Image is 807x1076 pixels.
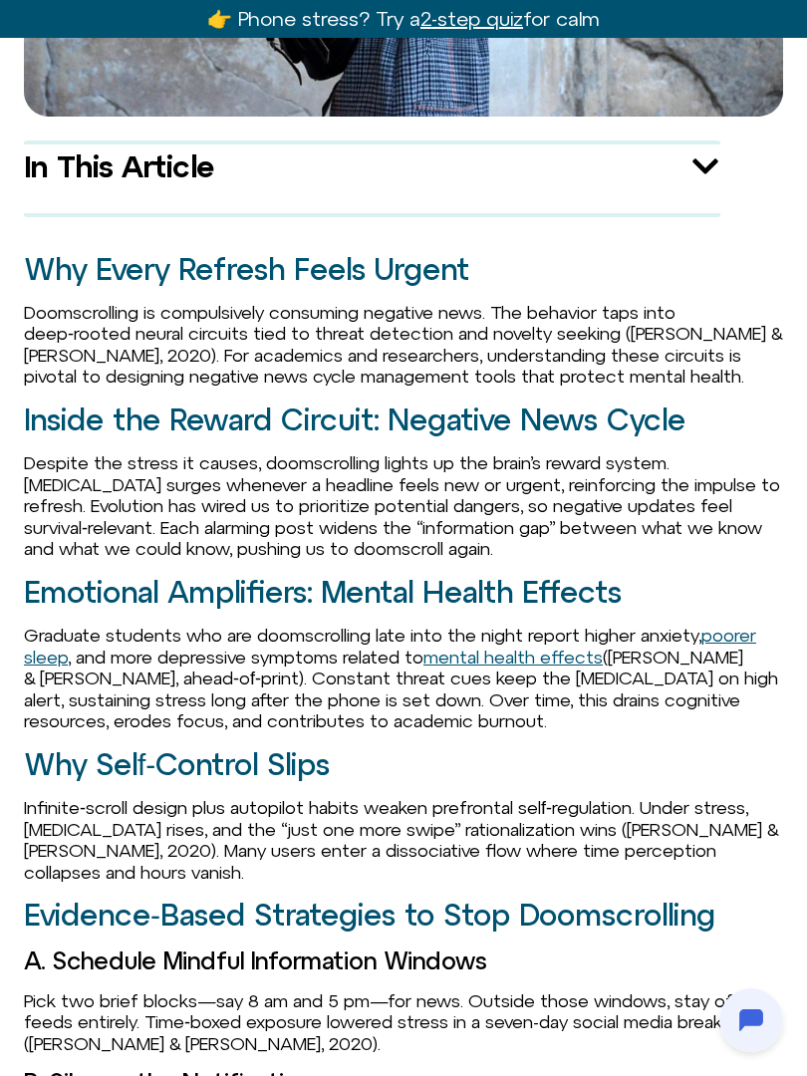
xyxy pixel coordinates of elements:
div: In This Article [24,150,690,183]
a: poorer sleep [24,625,756,668]
a: 👉 Phone stress? Try a2-step quizfor calm [207,7,600,30]
h3: A. Schedule Mindful Information Windows [24,947,783,973]
a: mental health effects [423,647,603,668]
p: Doomscrolling is compulsively consuming negative news. The behavior taps into deep‑rooted neural ... [24,302,783,388]
h2: Evidence‑Based Strategies to Stop Doomscrolling [24,899,783,932]
h2: Why Self‑Control Slips [24,748,783,781]
div: Open table of contents [690,151,720,181]
p: Graduate students who are doomscrolling late into the night report higher anxiety, , and more dep... [24,625,783,732]
h2: Inside the Reward Circuit: Negative News Cycle [24,403,783,436]
iframe: Botpress [719,988,783,1052]
h2: Emotional Amplifiers: Mental Health Effects [24,576,783,609]
p: Despite the stress it causes, doomscrolling lights up the brain’s reward system. [MEDICAL_DATA] s... [24,452,783,560]
p: Pick two brief blocks—say 8 am and 5 pm—for news. Outside those windows, stay off feeds entirely.... [24,990,783,1055]
p: Infinite‑scroll design plus autopilot habits weaken prefrontal self‑regulation. Under stress, [ME... [24,797,783,883]
u: 2-step quiz [420,7,523,30]
h2: Why Every Refresh Feels Urgent [24,253,783,286]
